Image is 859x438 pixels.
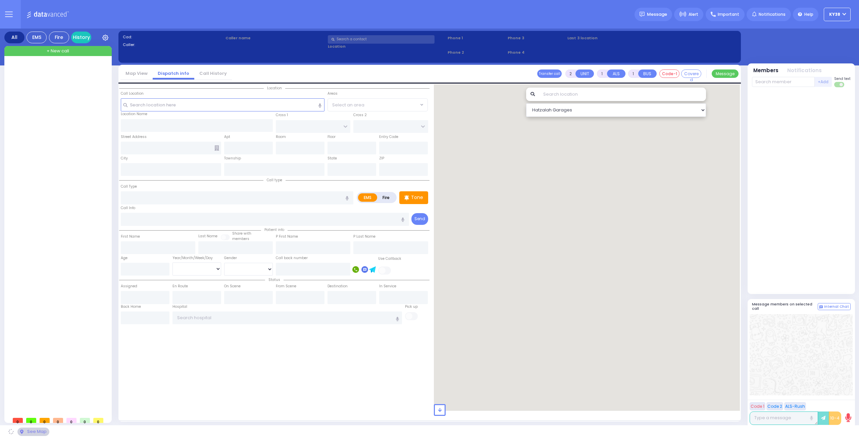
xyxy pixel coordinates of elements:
label: EMS [358,193,377,202]
span: + New call [47,48,69,54]
small: Share with [232,231,251,236]
span: Phone 1 [448,35,505,41]
label: ZIP [379,156,384,161]
button: ALS-Rush [784,402,806,410]
input: Search location [539,88,706,101]
p: Tone [411,194,423,201]
label: Areas [327,91,338,96]
input: Search a contact [328,35,435,44]
label: Call Info [121,205,135,211]
label: P First Name [276,234,298,239]
button: Message [712,69,739,78]
button: Code-1 [659,69,679,78]
span: members [232,236,249,241]
a: Call History [194,70,232,77]
button: BUS [638,69,657,78]
img: comment-alt.png [819,305,823,309]
input: Search hospital [172,311,402,324]
div: EMS [27,32,47,43]
label: In Service [379,284,396,289]
span: Internal Chat [824,304,849,309]
label: P Last Name [353,234,375,239]
button: Send [411,213,428,225]
button: ALS [607,69,625,78]
label: Street Address [121,134,147,140]
label: En Route [172,284,188,289]
h5: Message members on selected call [752,302,818,311]
a: Map View [120,70,153,77]
label: Location Name [121,111,147,117]
label: Pick up [405,304,418,309]
label: Last 3 location [567,35,652,41]
label: Caller: [123,42,223,48]
label: Location [328,44,445,49]
button: UNIT [575,69,594,78]
input: Search location here [121,98,325,111]
label: Assigned [121,284,137,289]
a: History [71,32,91,43]
label: Last Name [198,234,217,239]
button: KY38 [824,8,851,21]
label: Caller name [225,35,326,41]
label: From Scene [276,284,296,289]
label: Cross 2 [353,112,367,118]
label: Use Callback [378,256,401,261]
span: Status [265,277,284,282]
span: Call type [263,178,286,183]
span: Phone 2 [448,50,505,55]
img: message.svg [640,12,645,17]
button: Notifications [787,67,822,75]
label: Entry Code [379,134,398,140]
button: Code 1 [750,402,765,410]
img: Logo [27,10,71,18]
label: Apt [224,134,230,140]
span: Other building occupants [214,145,219,151]
label: Floor [327,134,336,140]
label: On Scene [224,284,241,289]
label: Age [121,255,128,261]
label: Cross 1 [276,112,288,118]
label: Township [224,156,241,161]
span: KY38 [829,11,840,17]
label: Hospital [172,304,187,309]
span: Send text [834,76,851,81]
label: State [327,156,337,161]
div: All [4,32,24,43]
span: Alert [689,11,698,17]
a: Dispatch info [153,70,194,77]
label: Back Home [121,304,141,309]
span: Message [647,11,667,18]
label: Turn off text [834,81,845,88]
label: Call back number [276,255,308,261]
label: First Name [121,234,140,239]
div: See map [17,428,49,436]
span: Notifications [759,11,786,17]
label: Call Type [121,184,137,189]
span: Patient info [261,227,288,232]
button: Transfer call [537,69,562,78]
label: Room [276,134,286,140]
span: 0 [13,418,23,423]
input: Search member [752,77,815,87]
span: Select an area [332,102,364,108]
button: Covered [681,69,701,78]
span: Important [718,11,739,17]
span: Help [804,11,813,17]
div: Fire [49,32,69,43]
label: Gender [224,255,237,261]
button: Internal Chat [818,303,851,310]
div: Year/Month/Week/Day [172,255,221,261]
button: Code 2 [766,402,783,410]
span: Phone 4 [508,50,565,55]
span: 0 [26,418,36,423]
label: City [121,156,128,161]
span: 0 [80,418,90,423]
span: 0 [40,418,50,423]
span: Phone 3 [508,35,565,41]
button: Members [753,67,778,75]
label: Destination [327,284,348,289]
span: 0 [53,418,63,423]
label: Call Location [121,91,144,96]
span: 0 [93,418,103,423]
span: Location [264,86,285,91]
